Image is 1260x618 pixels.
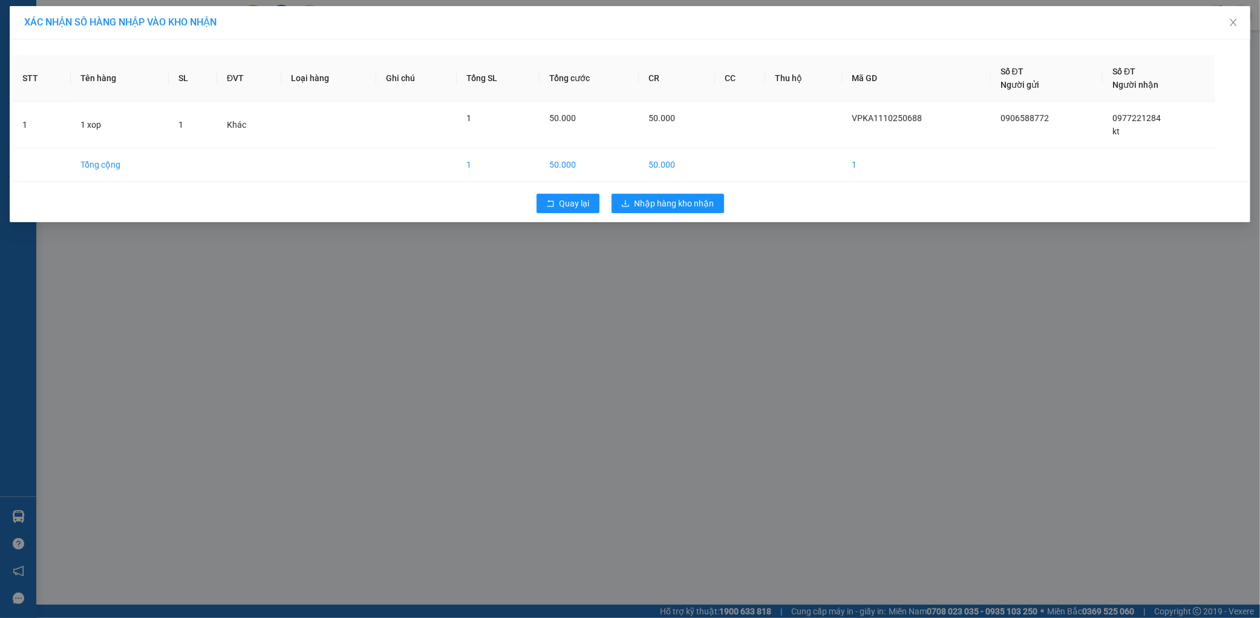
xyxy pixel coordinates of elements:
[765,55,843,102] th: Thu hộ
[715,55,765,102] th: CC
[639,55,715,102] th: CR
[217,102,281,148] td: Khác
[457,55,540,102] th: Tổng SL
[537,194,599,213] button: rollbackQuay lại
[549,113,576,123] span: 50.000
[1229,18,1238,27] span: close
[843,55,991,102] th: Mã GD
[1000,80,1039,90] span: Người gửi
[376,55,457,102] th: Ghi chú
[71,148,169,182] td: Tổng cộng
[1112,67,1135,76] span: Số ĐT
[639,148,715,182] td: 50.000
[648,113,675,123] span: 50.000
[852,113,922,123] span: VPKA1110250688
[169,55,217,102] th: SL
[457,148,540,182] td: 1
[13,102,71,148] td: 1
[466,113,471,123] span: 1
[71,102,169,148] td: 1 xop
[621,199,630,209] span: download
[24,16,217,28] span: XÁC NHẬN SỐ HÀNG NHẬP VÀO KHO NHẬN
[540,55,639,102] th: Tổng cước
[71,55,169,102] th: Tên hàng
[178,120,183,130] span: 1
[843,148,991,182] td: 1
[1000,67,1023,76] span: Số ĐT
[1112,127,1120,136] span: kt
[1112,113,1161,123] span: 0977221284
[217,55,281,102] th: ĐVT
[1000,113,1049,123] span: 0906588772
[281,55,376,102] th: Loại hàng
[546,199,555,209] span: rollback
[612,194,724,213] button: downloadNhập hàng kho nhận
[560,197,590,210] span: Quay lại
[13,55,71,102] th: STT
[1112,80,1158,90] span: Người nhận
[540,148,639,182] td: 50.000
[1216,6,1250,40] button: Close
[635,197,714,210] span: Nhập hàng kho nhận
